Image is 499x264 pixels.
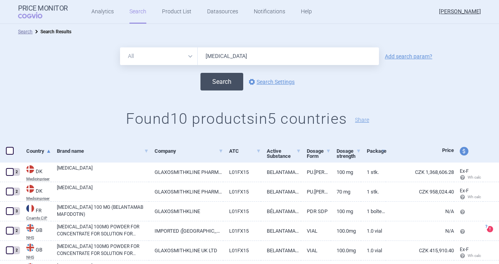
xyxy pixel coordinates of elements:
a: L01FX15 [223,163,261,182]
span: ? [484,224,488,229]
a: ? [487,226,496,232]
a: IMPORTED ([GEOGRAPHIC_DATA]) [149,221,224,240]
a: N/A [386,221,454,240]
a: CZK 958,024.40 [386,182,454,201]
a: [MEDICAL_DATA] [57,165,149,179]
a: BELANTAMAB MAFODOTIN [261,163,301,182]
img: Denmark [26,165,34,173]
span: Ex-factory price [460,168,469,174]
div: 2 [13,188,20,195]
a: VIAL [301,241,331,260]
a: PU.[PERSON_NAME].T.INF.V.,O [301,163,331,182]
abbr: Medicinpriser — Danish Medicine Agency. Erhverv Medicinpriser database for bussines. [26,177,51,181]
abbr: Cnamts CIP — Database of National Insurance Fund for Salaried Worker (code CIP), France. [26,216,51,220]
a: ATC [229,141,261,161]
a: 70 mg [331,182,361,201]
li: Search Results [33,28,71,36]
button: Share [355,117,369,123]
img: United Kingdom [26,224,34,232]
a: PDR SDP [301,202,331,221]
a: Price MonitorCOGVIO [18,4,68,19]
a: GLAXOSMITHKLINE UK LTD [149,241,224,260]
a: GLAXOSMITHKLINE PHARMA A/S [149,163,224,182]
a: [MEDICAL_DATA] [57,184,149,198]
div: 2 [13,227,20,235]
a: [MEDICAL_DATA] 100MG POWDER FOR CONCENTRATE FOR SOLUTION FOR INFUSION VIALS [57,223,149,237]
div: 2 [13,168,20,176]
abbr: NHS — National Health Services Business Services Authority, Technology Reference data Update Dist... [26,236,51,240]
a: 100 mg [331,202,361,221]
span: Wh calc [460,195,481,199]
img: Denmark [26,185,34,193]
a: Search [18,29,33,34]
a: L01FX15 [223,202,261,221]
a: Active Substance [267,141,301,166]
a: Ex-F Wh calc [454,244,483,262]
span: Price [442,147,454,153]
a: Country [26,141,51,161]
a: GBGBNHS [20,223,51,240]
a: 1.0 vial [361,241,386,260]
a: 1.0 vial [361,221,386,240]
a: L01FX15 [223,182,261,201]
a: Dosage strength [337,141,361,166]
a: CZK 1,368,606.28 [386,163,454,182]
a: Ex-F Wh calc [454,185,483,203]
a: Search Settings [247,77,295,87]
button: Search [200,73,243,90]
a: Ex-F Wh calc [454,166,483,184]
li: Search [18,28,33,36]
strong: Search Results [40,29,71,34]
abbr: Medicinpriser — Danish Medicine Agency. Erhverv Medicinpriser database for bussines. [26,197,51,201]
a: BELANTAMAB MAFODOTIN [261,221,301,240]
a: [MEDICAL_DATA] 100 MG (BELANTAMAB MAFODOTIN) [57,204,149,218]
div: 3 [13,207,20,215]
a: DKDKMedicinpriser [20,184,51,201]
span: Wh calc [460,175,481,179]
a: PU.[PERSON_NAME].T.INF.V.,O [301,182,331,201]
span: Ex-factory price [460,188,469,193]
a: Dosage Form [307,141,331,166]
span: Ex-factory price [460,247,469,252]
a: 100 mg [331,163,361,182]
a: BELANTAMAB MAFODOTIN [261,182,301,201]
a: VIAL [301,221,331,240]
a: Add search param? [385,54,432,59]
a: L01FX15 [223,241,261,260]
img: United Kingdom [26,244,34,251]
a: Company [155,141,224,161]
a: GLAXOSMITHKLINE [149,202,224,221]
a: N/A [386,202,454,221]
a: CZK 415,910.40 [386,241,454,260]
div: 2 [13,246,20,254]
a: DKDKMedicinpriser [20,165,51,181]
a: 1 stk. [361,163,386,182]
a: BELANTAMAB MAFODOTIN [261,241,301,260]
a: Package [367,141,386,161]
a: 1 stk. [361,182,386,201]
a: L01FX15 [223,221,261,240]
img: France [26,204,34,212]
a: 100.0mg [331,221,361,240]
a: GBGBNHS [20,243,51,259]
span: COGVIO [18,12,53,18]
span: Wh calc [460,253,481,258]
a: [MEDICAL_DATA] 100MG POWDER FOR CONCENTRATE FOR SOLUTION FOR INFUSION VIALS [57,243,149,257]
a: 1 BOÎTE DE 1, FLACON (VERRE), POUDRE POUR SOLUTION À DILUER POUR PERFUSION, VOIE INTRAVEINEUSE [361,202,386,221]
a: FRFRCnamts CIP [20,204,51,220]
a: BÉLANTAMAB MAFODOTINE [261,202,301,221]
a: Brand name [57,141,149,161]
strong: Price Monitor [18,4,68,12]
abbr: NHS — National Health Services Business Services Authority, Technology Reference data Update Dist... [26,255,51,259]
a: 100.0mg [331,241,361,260]
a: GLAXOSMITHKLINE PHARMA A/S [149,182,224,201]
